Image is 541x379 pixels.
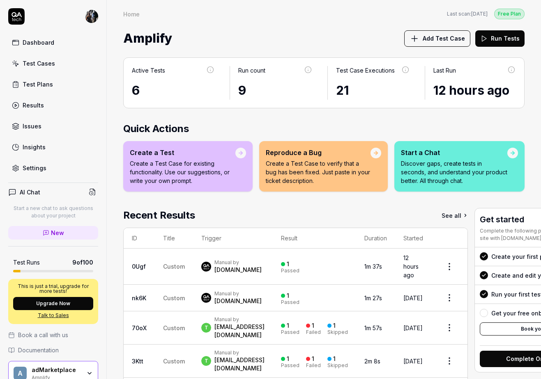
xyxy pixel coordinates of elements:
[155,228,193,249] th: Title
[442,208,468,223] a: See all
[447,10,488,18] span: Last scan:
[163,263,185,270] span: Custom
[312,355,314,363] div: 1
[423,34,465,43] span: Add Test Case
[13,284,93,294] p: This is just a trial, upgrade for more tests!
[403,324,423,331] time: [DATE]
[8,55,98,71] a: Test Cases
[273,228,356,249] th: Result
[13,259,40,266] h5: Test Runs
[333,355,336,363] div: 1
[403,358,423,365] time: [DATE]
[287,355,289,363] div: 1
[333,322,336,329] div: 1
[214,259,262,266] div: Manual by
[23,164,46,172] div: Settings
[13,297,93,310] button: Upgrade Now
[494,8,525,19] button: Free Plan
[336,81,410,100] div: 21
[201,356,211,366] span: t
[447,10,488,18] button: Last scan:[DATE]
[201,293,211,303] img: 7ccf6c19-61ad-4a6c-8811-018b02a1b829.jpg
[20,188,40,196] h4: AI Chat
[401,148,507,158] div: Start a Chat
[32,366,81,374] div: adMarketplace
[123,27,173,49] span: Amplify
[214,356,265,372] div: [EMAIL_ADDRESS][DOMAIN_NAME]
[364,358,380,365] time: 2m 8s
[132,263,146,270] a: 0Ugf
[132,295,146,301] a: nk6K
[163,324,185,331] span: Custom
[8,97,98,113] a: Results
[281,300,299,305] div: Passed
[130,148,235,158] div: Create a Test
[364,295,382,301] time: 1m 27s
[238,66,265,75] div: Run count
[8,34,98,50] a: Dashboard
[306,363,321,368] div: Failed
[124,228,155,249] th: ID
[266,159,371,185] p: Create a Test Case to verify that a bug has been fixed. Just paste in your ticket description.
[8,118,98,134] a: Issues
[201,323,211,333] span: t
[193,228,273,249] th: Trigger
[281,268,299,273] div: Passed
[123,10,140,18] div: Home
[403,254,419,279] time: 12 hours ago
[403,295,423,301] time: [DATE]
[85,10,98,23] img: 05712e90-f4ae-4f2d-bd35-432edce69fe3.jpeg
[132,66,165,75] div: Active Tests
[8,331,98,339] a: Book a call with us
[201,262,211,272] img: 7ccf6c19-61ad-4a6c-8811-018b02a1b829.jpg
[306,330,321,335] div: Failed
[214,297,262,305] div: [DOMAIN_NAME]
[433,83,509,98] time: 12 hours ago
[214,290,262,297] div: Manual by
[132,358,143,365] a: 3Ktt
[132,324,147,331] a: 70oX
[51,228,64,237] span: New
[72,258,93,267] span: 9 of 100
[475,30,525,47] button: Run Tests
[23,80,53,89] div: Test Plans
[214,323,265,339] div: [EMAIL_ADDRESS][DOMAIN_NAME]
[123,121,525,136] h2: Quick Actions
[214,266,262,274] div: [DOMAIN_NAME]
[356,228,395,249] th: Duration
[327,363,348,368] div: Skipped
[312,322,314,329] div: 1
[336,66,395,75] div: Test Case Executions
[287,292,289,299] div: 1
[8,226,98,240] a: New
[13,312,93,319] a: Talk to Sales
[287,322,289,329] div: 1
[287,260,289,268] div: 1
[433,66,456,75] div: Last Run
[404,30,470,47] button: Add Test Case
[266,148,371,158] div: Reproduce a Bug
[214,349,265,356] div: Manual by
[364,324,382,331] time: 1m 57s
[18,346,59,354] span: Documentation
[281,363,299,368] div: Passed
[471,11,488,17] time: [DATE]
[163,358,185,365] span: Custom
[130,159,235,185] p: Create a Test Case for existing functionality. Use our suggestions, or write your own prompt.
[23,59,55,68] div: Test Cases
[8,139,98,155] a: Insights
[238,81,313,100] div: 9
[8,76,98,92] a: Test Plans
[23,122,41,130] div: Issues
[132,81,215,100] div: 6
[18,331,68,339] span: Book a call with us
[364,263,382,270] time: 1m 37s
[494,9,525,19] div: Free Plan
[327,330,348,335] div: Skipped
[8,160,98,176] a: Settings
[23,38,54,47] div: Dashboard
[8,205,98,219] p: Start a new chat to ask questions about your project
[23,143,46,151] div: Insights
[23,101,44,110] div: Results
